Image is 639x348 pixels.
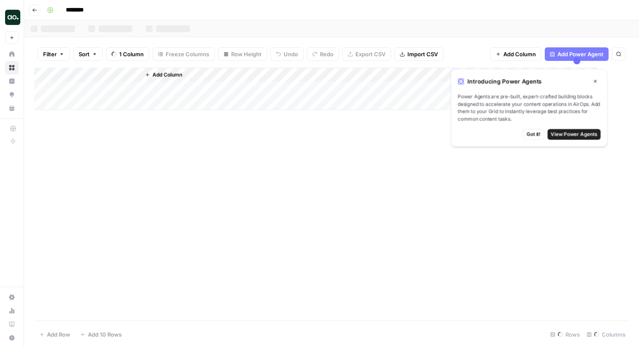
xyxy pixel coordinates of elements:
[34,328,75,341] button: Add Row
[119,50,144,58] span: 1 Column
[5,290,19,304] a: Settings
[270,47,303,61] button: Undo
[547,328,583,341] div: Rows
[73,47,103,61] button: Sort
[5,101,19,115] a: Your Data
[153,71,182,79] span: Add Column
[5,10,20,25] img: AirOps October Cohort Logo
[320,50,333,58] span: Redo
[547,129,601,140] button: View Power Agents
[307,47,339,61] button: Redo
[458,93,601,123] span: Power Agents are pre-built, expert-crafted building blocks designed to accelerate your content op...
[5,61,19,74] a: Browse
[527,131,541,138] span: Got it!
[551,131,597,138] span: View Power Agents
[142,69,186,80] button: Add Column
[557,50,603,58] span: Add Power Agent
[88,330,122,339] span: Add 10 Rows
[231,50,262,58] span: Row Height
[5,88,19,101] a: Opportunities
[5,331,19,345] button: Help + Support
[545,47,609,61] button: Add Power Agent
[355,50,385,58] span: Export CSV
[47,330,70,339] span: Add Row
[38,47,70,61] button: Filter
[43,50,57,58] span: Filter
[166,50,209,58] span: Freeze Columns
[5,318,19,331] a: Learning Hub
[342,47,391,61] button: Export CSV
[75,328,127,341] button: Add 10 Rows
[106,47,149,61] button: 1 Column
[153,47,215,61] button: Freeze Columns
[5,47,19,61] a: Home
[523,129,544,140] button: Got it!
[458,76,601,87] div: Introducing Power Agents
[394,47,443,61] button: Import CSV
[583,328,629,341] div: Columns
[407,50,438,58] span: Import CSV
[5,304,19,318] a: Usage
[284,50,298,58] span: Undo
[79,50,90,58] span: Sort
[5,74,19,88] a: Insights
[503,50,536,58] span: Add Column
[5,7,19,28] button: Workspace: AirOps October Cohort
[218,47,267,61] button: Row Height
[490,47,541,61] button: Add Column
